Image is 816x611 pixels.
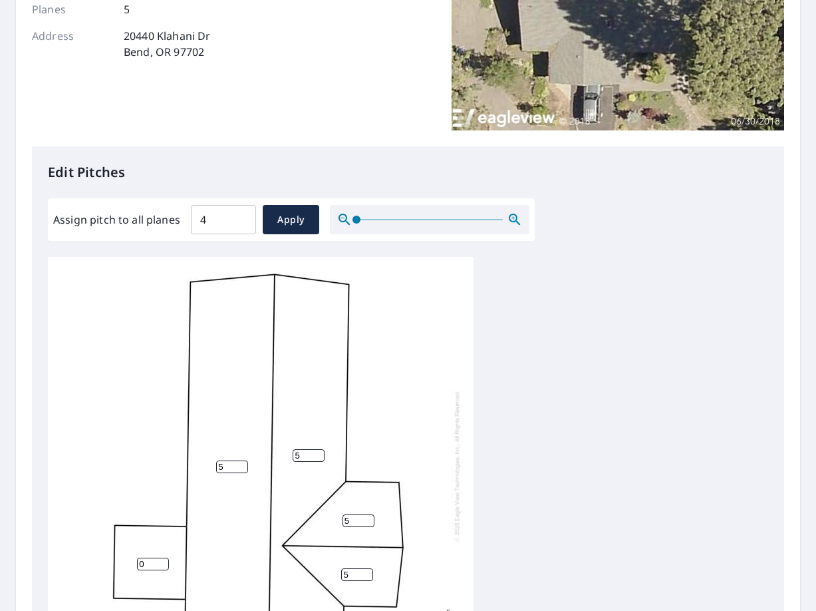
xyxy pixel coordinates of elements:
[263,205,319,234] button: Apply
[124,1,130,17] p: 5
[32,1,112,17] p: Planes
[32,28,112,60] p: Address
[124,28,210,60] p: 20440 Klahani Dr Bend, OR 97702
[53,212,180,228] label: Assign pitch to all planes
[273,212,309,228] span: Apply
[191,201,256,238] input: 00.0
[48,162,768,182] p: Edit Pitches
